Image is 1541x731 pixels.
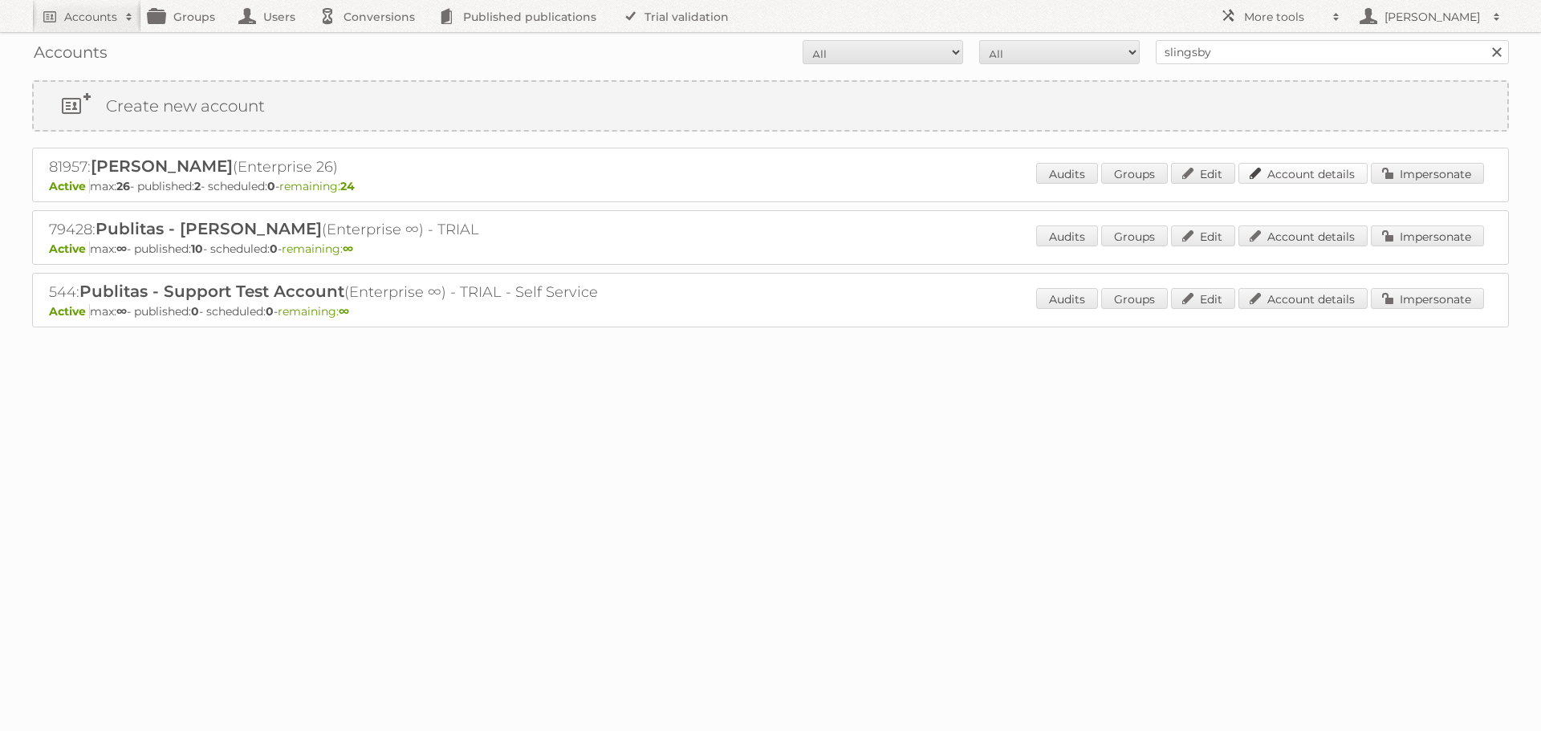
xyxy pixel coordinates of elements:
h2: Accounts [64,9,117,25]
a: Impersonate [1371,288,1484,309]
a: Create new account [34,82,1507,130]
a: Edit [1171,163,1235,184]
a: Audits [1036,225,1098,246]
a: Edit [1171,225,1235,246]
span: remaining: [282,242,353,256]
strong: 0 [191,304,199,319]
strong: 10 [191,242,203,256]
span: Active [49,179,90,193]
strong: 0 [266,304,274,319]
h2: [PERSON_NAME] [1380,9,1485,25]
h2: 544: (Enterprise ∞) - TRIAL - Self Service [49,282,611,303]
strong: 24 [340,179,355,193]
span: Active [49,242,90,256]
strong: 0 [270,242,278,256]
p: max: - published: - scheduled: - [49,242,1492,256]
h2: 81957: (Enterprise 26) [49,156,611,177]
a: Edit [1171,288,1235,309]
span: Active [49,304,90,319]
strong: 0 [267,179,275,193]
span: Publitas - [PERSON_NAME] [96,219,322,238]
a: Impersonate [1371,163,1484,184]
p: max: - published: - scheduled: - [49,179,1492,193]
span: remaining: [279,179,355,193]
strong: ∞ [116,242,127,256]
strong: 26 [116,179,130,193]
a: Audits [1036,163,1098,184]
span: Publitas - Support Test Account [79,282,344,301]
a: Impersonate [1371,225,1484,246]
span: [PERSON_NAME] [91,156,233,176]
h2: 79428: (Enterprise ∞) - TRIAL [49,219,611,240]
span: remaining: [278,304,349,319]
a: Groups [1101,225,1168,246]
strong: 2 [194,179,201,193]
strong: ∞ [116,304,127,319]
h2: More tools [1244,9,1324,25]
a: Account details [1238,163,1368,184]
p: max: - published: - scheduled: - [49,304,1492,319]
strong: ∞ [343,242,353,256]
a: Account details [1238,288,1368,309]
a: Account details [1238,225,1368,246]
a: Groups [1101,288,1168,309]
a: Audits [1036,288,1098,309]
strong: ∞ [339,304,349,319]
a: Groups [1101,163,1168,184]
